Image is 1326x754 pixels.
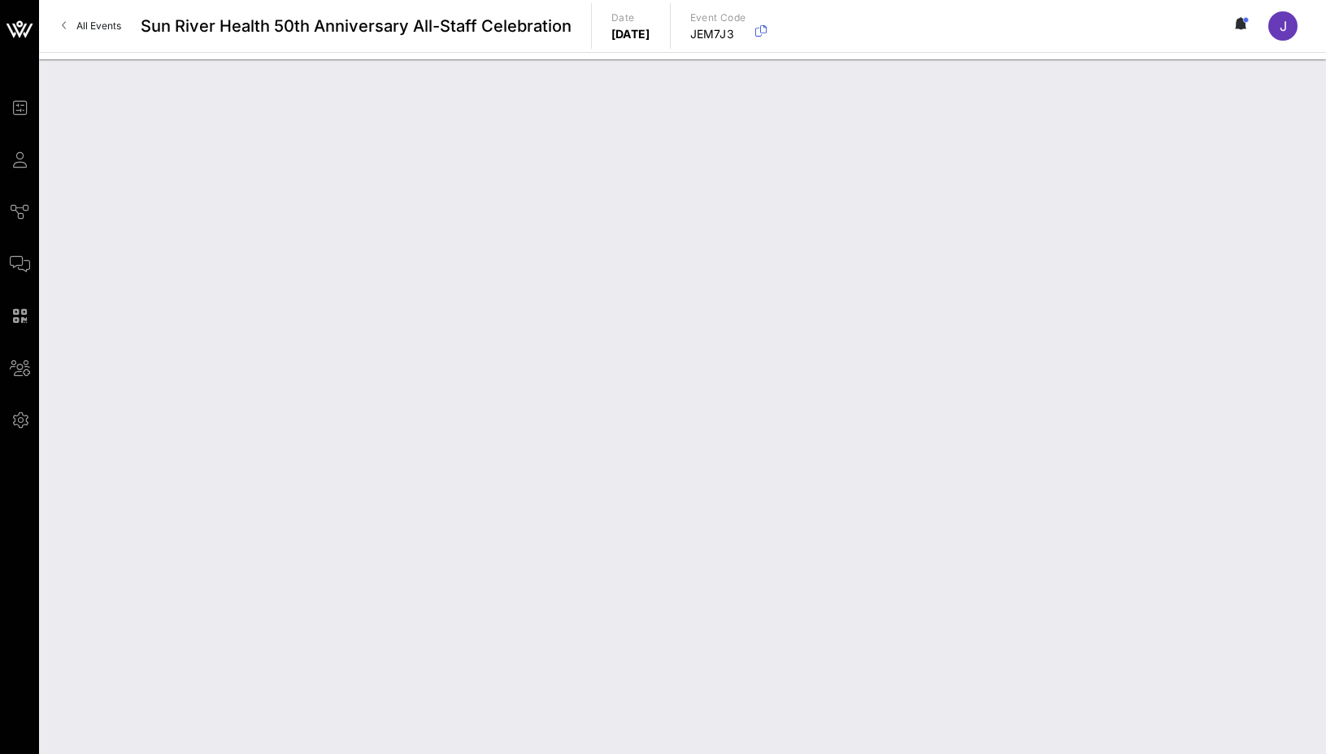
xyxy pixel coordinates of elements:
p: [DATE] [611,26,650,42]
p: JEM7J3 [690,26,746,42]
p: Event Code [690,10,746,26]
span: All Events [76,20,121,32]
div: J [1268,11,1298,41]
span: J [1280,18,1287,34]
p: Date [611,10,650,26]
a: All Events [52,13,131,39]
span: Sun River Health 50th Anniversary All-Staff Celebration [141,14,572,38]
